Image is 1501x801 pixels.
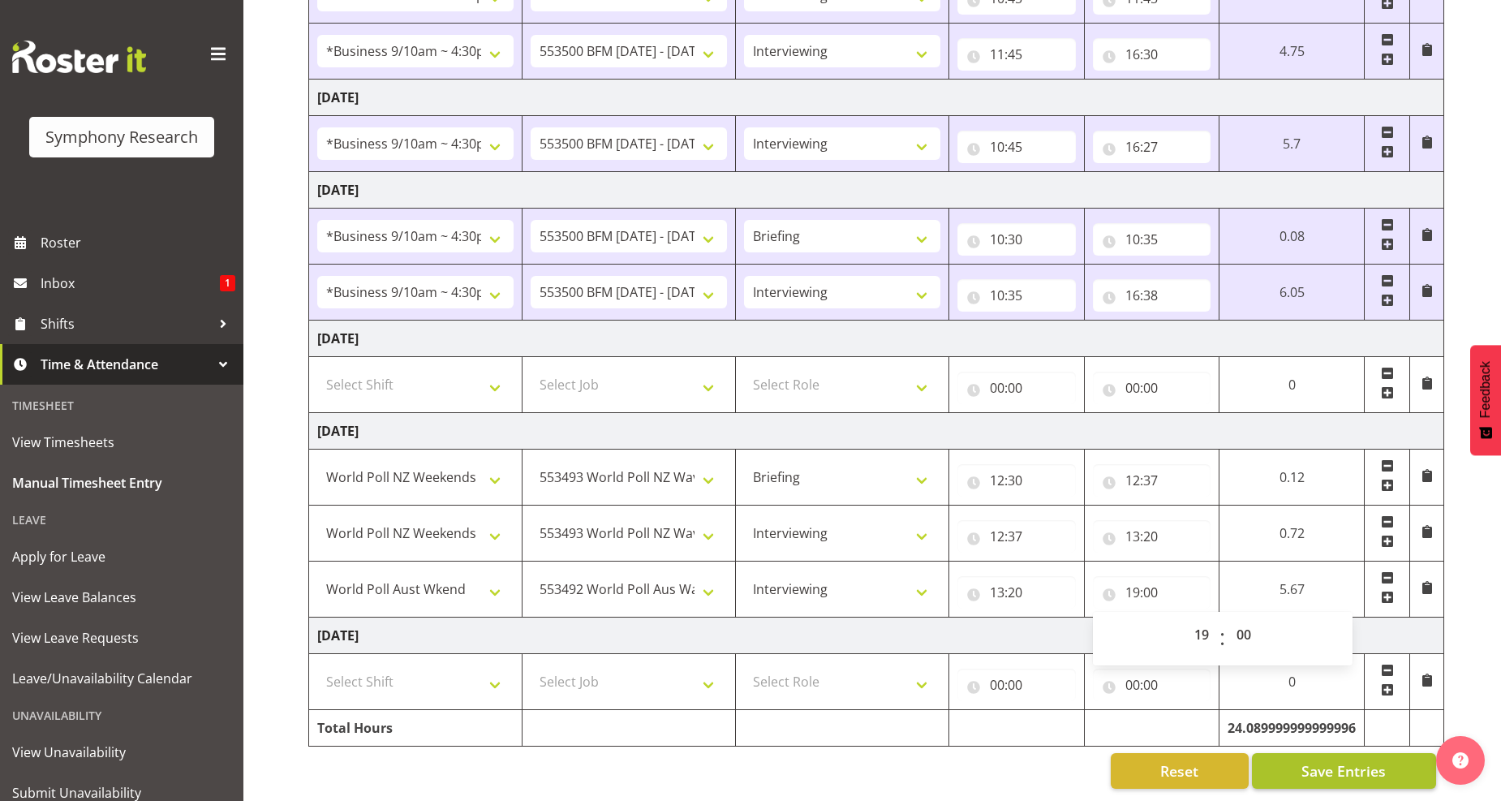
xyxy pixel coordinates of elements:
a: View Leave Requests [4,618,239,658]
input: Click to select... [1093,223,1211,256]
td: 5.7 [1219,116,1365,172]
div: Leave [4,503,239,536]
td: [DATE] [309,413,1444,450]
input: Click to select... [1093,669,1211,701]
input: Click to select... [1093,464,1211,497]
td: 0.72 [1219,506,1365,562]
span: Roster [41,230,235,255]
input: Click to select... [957,669,1076,701]
input: Click to select... [957,279,1076,312]
span: Save Entries [1301,760,1386,782]
input: Click to select... [1093,38,1211,71]
div: Symphony Research [45,125,198,149]
a: Manual Timesheet Entry [4,463,239,503]
img: help-xxl-2.png [1452,752,1469,769]
span: Leave/Unavailability Calendar [12,666,231,691]
input: Click to select... [1093,576,1211,609]
span: : [1219,618,1225,659]
input: Click to select... [1093,372,1211,404]
span: Apply for Leave [12,545,231,569]
span: Time & Attendance [41,352,211,377]
td: 0.12 [1219,450,1365,506]
a: Leave/Unavailability Calendar [4,658,239,699]
td: 4.75 [1219,24,1365,80]
td: [DATE] [309,80,1444,116]
input: Click to select... [957,38,1076,71]
span: Feedback [1478,361,1493,418]
a: View Unavailability [4,732,239,773]
span: View Leave Balances [12,585,231,609]
input: Click to select... [1093,279,1211,312]
input: Click to select... [957,223,1076,256]
a: View Leave Balances [4,577,239,618]
td: 5.67 [1219,562,1365,618]
a: View Timesheets [4,422,239,463]
input: Click to select... [957,520,1076,553]
div: Timesheet [4,389,239,422]
td: Total Hours [309,710,523,747]
span: 1 [220,275,235,291]
input: Click to select... [957,131,1076,163]
td: 0 [1219,654,1365,710]
span: Shifts [41,312,211,336]
span: View Leave Requests [12,626,231,650]
button: Save Entries [1252,753,1436,789]
img: Rosterit website logo [12,41,146,73]
td: 24.089999999999996 [1219,710,1365,747]
td: 0.08 [1219,209,1365,265]
td: 6.05 [1219,265,1365,321]
input: Click to select... [957,576,1076,609]
input: Click to select... [1093,520,1211,553]
input: Click to select... [957,372,1076,404]
button: Reset [1111,753,1249,789]
td: 0 [1219,357,1365,413]
span: View Unavailability [12,740,231,764]
td: [DATE] [309,321,1444,357]
span: Reset [1160,760,1198,782]
span: Inbox [41,271,220,295]
a: Apply for Leave [4,536,239,577]
input: Click to select... [957,464,1076,497]
button: Feedback - Show survey [1470,345,1501,455]
input: Click to select... [1093,131,1211,163]
td: [DATE] [309,172,1444,209]
div: Unavailability [4,699,239,732]
td: [DATE] [309,618,1444,654]
span: View Timesheets [12,430,231,454]
span: Manual Timesheet Entry [12,471,231,495]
